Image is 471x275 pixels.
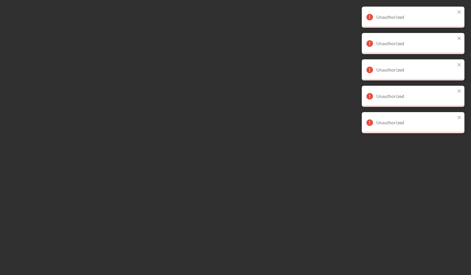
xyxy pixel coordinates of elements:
button: close [457,36,462,42]
div: Unauthorized [376,94,455,99]
button: close [457,62,462,68]
div: Unauthorized [376,67,455,73]
button: close [457,115,462,121]
div: Unauthorized [376,15,455,20]
div: Unauthorized [376,120,455,125]
div: Unauthorized [376,41,455,46]
button: close [457,9,462,15]
button: close [457,88,462,95]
